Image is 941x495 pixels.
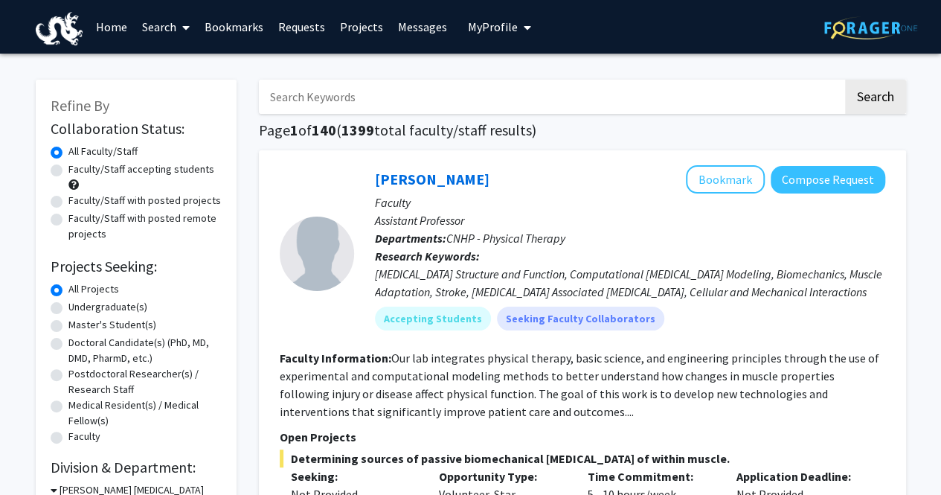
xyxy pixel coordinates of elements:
[280,428,885,446] p: Open Projects
[68,317,156,333] label: Master's Student(s)
[51,120,222,138] h2: Collaboration Status:
[341,121,374,139] span: 1399
[375,194,885,211] p: Faculty
[588,467,714,485] p: Time Commitment:
[375,231,446,246] b: Departments:
[375,170,489,188] a: [PERSON_NAME]
[375,211,885,229] p: Assistant Professor
[259,121,906,139] h1: Page of ( total faculty/staff results)
[89,1,135,53] a: Home
[375,249,480,264] b: Research Keywords:
[468,19,518,34] span: My Profile
[68,366,222,397] label: Postdoctoral Researcher(s) / Research Staff
[280,351,879,419] fg-read-more: Our lab integrates physical therapy, basic science, and engineering principles through the use of...
[68,144,138,159] label: All Faculty/Staff
[446,231,565,246] span: CNHP - Physical Therapy
[375,307,491,330] mat-chip: Accepting Students
[68,335,222,366] label: Doctoral Candidate(s) (PhD, MD, DMD, PharmD, etc.)
[68,429,100,444] label: Faculty
[68,193,221,208] label: Faculty/Staff with posted projects
[51,96,109,115] span: Refine By
[290,121,298,139] span: 1
[135,1,197,53] a: Search
[333,1,391,53] a: Projects
[439,467,565,485] p: Opportunity Type:
[68,299,147,315] label: Undergraduate(s)
[291,467,417,485] p: Seeking:
[11,428,63,484] iframe: Chat
[686,165,765,194] button: Add Ben Binder-Markey to Bookmarks
[259,80,843,114] input: Search Keywords
[68,211,222,242] label: Faculty/Staff with posted remote projects
[68,162,214,177] label: Faculty/Staff accepting students
[736,467,863,485] p: Application Deadline:
[68,281,119,297] label: All Projects
[391,1,455,53] a: Messages
[771,166,885,194] button: Compose Request to Ben Binder-Markey
[36,12,83,45] img: Drexel University Logo
[375,265,885,301] div: [MEDICAL_DATA] Structure and Function, Computational [MEDICAL_DATA] Modeling, Biomechanics, Muscl...
[51,258,222,275] h2: Projects Seeking:
[68,397,222,429] label: Medical Resident(s) / Medical Fellow(s)
[197,1,271,53] a: Bookmarks
[280,450,885,467] span: Determining sources of passive biomechanical [MEDICAL_DATA] of within muscle.
[845,80,906,114] button: Search
[280,351,391,365] b: Faculty Information:
[497,307,664,330] mat-chip: Seeking Faculty Collaborators
[271,1,333,53] a: Requests
[824,16,917,39] img: ForagerOne Logo
[312,121,336,139] span: 140
[51,459,222,476] h2: Division & Department:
